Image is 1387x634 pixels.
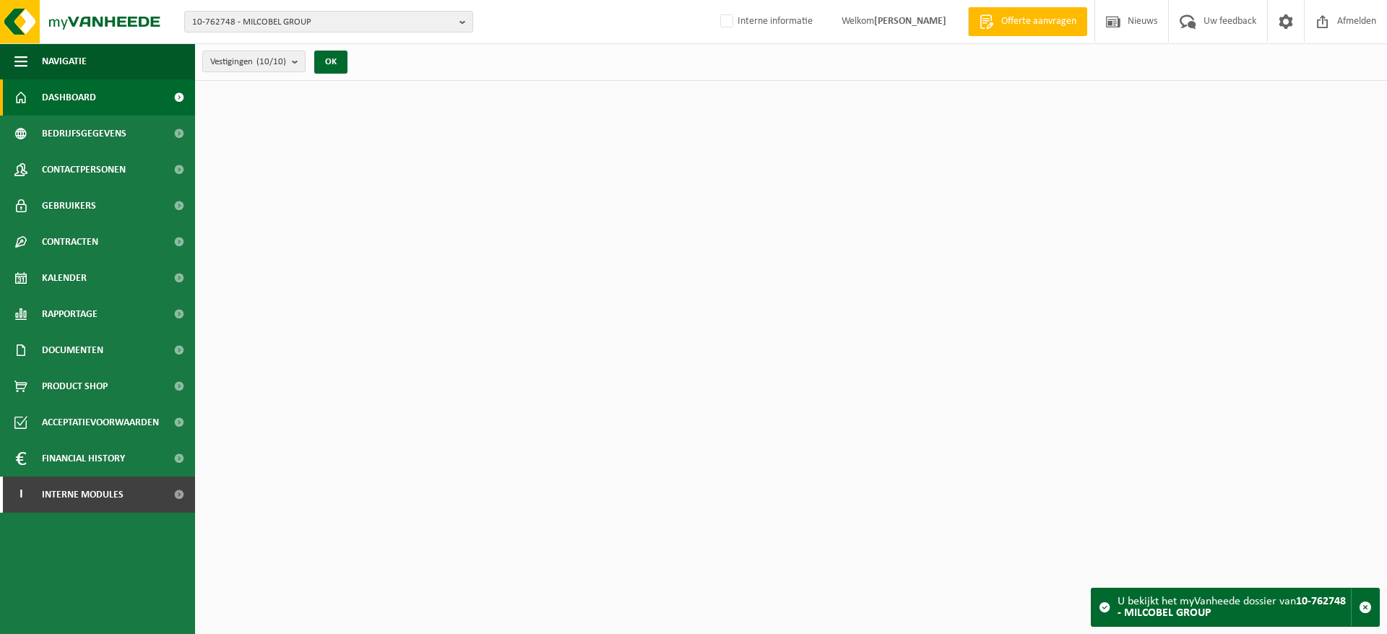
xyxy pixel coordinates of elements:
[210,51,286,73] span: Vestigingen
[192,12,454,33] span: 10-762748 - MILCOBEL GROUP
[717,11,813,32] label: Interne informatie
[42,440,125,477] span: Financial History
[1118,589,1351,626] div: U bekijkt het myVanheede dossier van
[184,11,473,32] button: 10-762748 - MILCOBEL GROUP
[42,296,98,332] span: Rapportage
[42,404,159,440] span: Acceptatievoorwaarden
[42,224,98,260] span: Contracten
[202,51,306,72] button: Vestigingen(10/10)
[42,260,87,296] span: Kalender
[42,116,126,152] span: Bedrijfsgegevens
[998,14,1080,29] span: Offerte aanvragen
[42,79,96,116] span: Dashboard
[256,57,286,66] count: (10/10)
[314,51,347,74] button: OK
[874,16,946,27] strong: [PERSON_NAME]
[14,477,27,513] span: I
[968,7,1087,36] a: Offerte aanvragen
[1118,596,1346,619] strong: 10-762748 - MILCOBEL GROUP
[42,188,96,224] span: Gebruikers
[42,43,87,79] span: Navigatie
[42,152,126,188] span: Contactpersonen
[42,368,108,404] span: Product Shop
[42,477,124,513] span: Interne modules
[42,332,103,368] span: Documenten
